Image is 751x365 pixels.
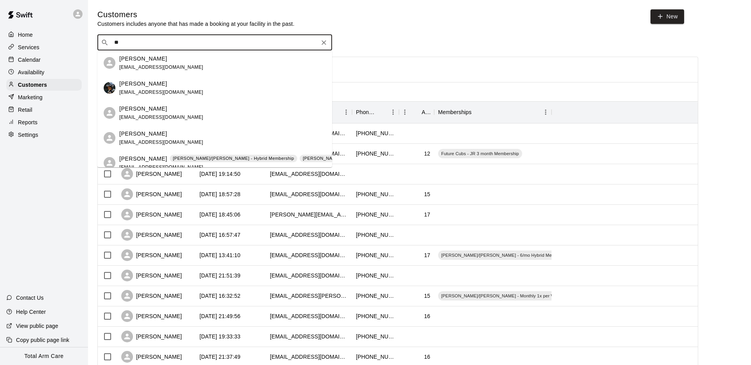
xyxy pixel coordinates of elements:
div: +14847888652 [356,251,395,259]
div: Email [266,101,352,123]
div: 2025-09-15 13:41:10 [199,251,241,259]
div: Search customers by name or email [97,35,332,50]
div: Age [399,101,434,123]
div: [PERSON_NAME] [121,209,182,220]
div: brstell5@yahoo.com [270,251,348,259]
div: +19734079774 [356,211,395,218]
a: Marketing [6,91,82,103]
p: [PERSON_NAME] [119,130,167,138]
div: javierbon9918@gmail.com [270,353,348,361]
a: Services [6,41,82,53]
div: obrienjake09@gmail.com [270,312,348,320]
div: +19088724994 [356,231,395,239]
div: 2025-09-07 21:37:49 [199,353,241,361]
div: +19739547530 [356,272,395,279]
p: [PERSON_NAME] [119,105,167,113]
div: +19733094198 [356,150,395,157]
button: Sort [472,107,483,118]
div: [PERSON_NAME]/[PERSON_NAME] - 6/mo Hybrid Membership [438,250,573,260]
span: [PERSON_NAME]/[PERSON_NAME] - 6/mo Hybrid Membership [438,252,573,258]
div: 2025-09-15 19:14:50 [199,170,241,178]
p: [PERSON_NAME] [119,55,167,63]
div: 2025-09-08 19:33:33 [199,333,241,340]
p: Retail [18,106,32,114]
a: Calendar [6,54,82,66]
div: +12013217233 [356,292,395,300]
p: Contact Us [16,294,44,302]
p: Calendar [18,56,41,64]
div: 17 [424,251,430,259]
div: Age [422,101,430,123]
p: View public page [16,322,58,330]
div: kathyoshea98@gmail.com [270,231,348,239]
div: Phone Number [352,101,399,123]
div: 2025-09-11 21:51:39 [199,272,241,279]
div: 15 [424,292,430,300]
span: [EMAIL_ADDRESS][DOMAIN_NAME] [119,115,203,120]
p: Settings [18,131,38,139]
div: Chase Amaral [104,107,115,119]
button: Menu [387,106,399,118]
div: [PERSON_NAME] [121,310,182,322]
div: [PERSON_NAME] [121,168,182,180]
div: 16 [424,312,430,320]
p: Home [18,31,33,39]
div: Future Cubs - JR 3 month Membership [438,149,522,158]
button: Sort [376,107,387,118]
span: [EMAIL_ADDRESS][DOMAIN_NAME] [119,64,203,70]
p: Marketing [18,93,43,101]
a: Home [6,29,82,41]
span: [EMAIL_ADDRESS][DOMAIN_NAME] [119,89,203,95]
a: Reports [6,116,82,128]
div: 16 [424,353,430,361]
img: Chase Lorent [104,82,115,94]
div: [PERSON_NAME] [121,270,182,281]
div: [PERSON_NAME] [121,249,182,261]
div: 2025-09-15 18:57:28 [199,190,241,198]
button: Menu [540,106,552,118]
div: Settings [6,129,82,141]
p: Total Arm Care [24,352,63,360]
div: 2025-09-15 16:57:47 [199,231,241,239]
div: kingjaci@icloud.com [270,170,348,178]
div: 12 [424,150,430,157]
div: 17 [424,211,430,218]
p: Services [18,43,40,51]
p: Copy public page link [16,336,69,344]
button: Clear [318,37,329,48]
div: +19543263871 [356,353,395,361]
p: [PERSON_NAME]/[PERSON_NAME] - Hybrid Membership [173,155,294,162]
div: toddfisher29@gmail.com [270,333,348,340]
button: Menu [340,106,352,118]
div: Chase Torres [104,57,115,69]
p: [PERSON_NAME] [119,80,167,88]
span: [EMAIL_ADDRESS][DOMAIN_NAME] [119,140,203,145]
div: +19737031789 [356,333,395,340]
a: New [650,9,684,24]
div: Chase Cammarota [104,157,115,169]
p: [PERSON_NAME] [119,155,167,163]
div: [PERSON_NAME] [121,290,182,302]
a: Availability [6,66,82,78]
span: Future Cubs - JR 3 month Membership [438,150,522,157]
div: 2025-09-15 18:45:06 [199,211,241,218]
span: [EMAIL_ADDRESS][DOMAIN_NAME] [119,165,203,170]
p: Reports [18,118,38,126]
div: +15512254994 [356,312,395,320]
div: [PERSON_NAME]/[PERSON_NAME] - Monthly 1x per Week [438,291,565,301]
div: Memberships [438,101,472,123]
div: [PERSON_NAME] [121,351,182,363]
a: Retail [6,104,82,116]
div: rgkalocsay@gmail.com [270,190,348,198]
div: Chase Okken [104,132,115,144]
span: [PERSON_NAME]/[PERSON_NAME] - Monthly 1x per Week [438,293,565,299]
div: 2025-09-10 16:32:52 [199,292,241,300]
p: Help Center [16,308,46,316]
